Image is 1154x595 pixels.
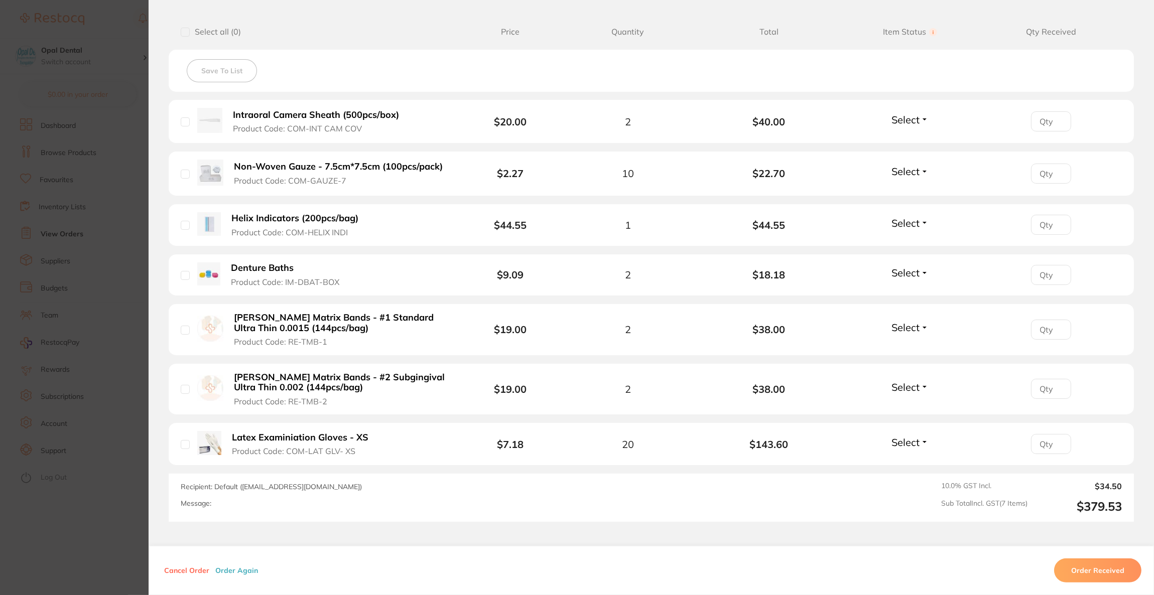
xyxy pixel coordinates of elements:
div: Message content [44,22,178,173]
img: Denture Baths [197,262,220,285]
button: Select [888,113,932,126]
b: $143.60 [698,438,839,450]
p: Message from Restocq, sent 1d ago [44,177,178,186]
b: Helix Indicators (200pcs/bag) [231,213,358,224]
span: 10.0 % GST Incl. [941,482,1028,491]
span: 2 [625,324,631,335]
span: Select [891,381,920,393]
span: Sub Total Incl. GST ( 7 Items) [941,499,1028,514]
span: Product Code: RE-TMB-1 [234,337,327,346]
button: Save To List [187,59,257,82]
output: $34.50 [1036,482,1122,491]
span: Recipient: Default ( [EMAIL_ADDRESS][DOMAIN_NAME] ) [181,482,362,491]
button: Intraoral Camera Sheath (500pcs/box) Product Code: COM-INT CAM COV [230,109,409,134]
b: $19.00 [494,383,527,395]
b: $22.70 [698,168,839,179]
button: Helix Indicators (200pcs/bag) Product Code: COM-HELIX INDI [228,213,370,237]
span: Select [891,165,920,178]
b: $7.18 [497,438,524,451]
span: 2 [625,383,631,395]
img: Intraoral Camera Sheath (500pcs/box) [197,108,222,133]
input: Qty [1031,164,1071,184]
span: Product Code: RE-TMB-2 [234,397,327,406]
button: Order Again [212,566,261,575]
b: Intraoral Camera Sheath (500pcs/box) [233,110,399,120]
div: Hi [PERSON_NAME], Starting [DATE], we’re making some updates to our product offerings on the Rest... [44,22,178,101]
span: Product Code: COM-GAUZE-7 [234,176,346,185]
label: Message: [181,499,211,508]
b: $38.00 [698,324,839,335]
b: $20.00 [494,115,527,128]
span: 1 [625,219,631,231]
button: Cancel Order [161,566,212,575]
div: Simply reply to this message and we’ll be in touch to guide you through these next steps. We are ... [44,160,178,219]
span: Select [891,217,920,229]
button: Latex Examiniation Gloves - XS Product Code: COM-LAT GLV- XS [229,432,379,457]
output: $379.53 [1036,499,1122,514]
img: Tofflemire Matrix Bands - #2 Subgingival Ultra Thin 0.002 (144pcs/bag) [197,375,223,401]
button: Select [888,436,932,449]
span: Quantity [557,27,698,37]
button: Select [888,266,932,279]
button: [PERSON_NAME] Matrix Bands - #1 Standard Ultra Thin 0.0015 (144pcs/bag) Product Code: RE-TMB-1 [231,312,448,347]
button: Non-Woven Gauze - 7.5cm*7.5cm (100pcs/pack) Product Code: COM-GAUZE-7 [231,161,448,186]
span: Product Code: IM-DBAT-BOX [231,277,339,286]
b: $19.00 [494,323,527,336]
input: Qty [1031,320,1071,340]
span: Select [891,436,920,449]
span: 20 [622,438,634,450]
img: Profile image for Restocq [23,25,39,41]
span: Total [698,27,839,37]
span: Product Code: COM-INT CAM COV [233,124,362,133]
span: Product Code: COM-LAT GLV- XS [232,447,355,456]
span: 2 [625,116,631,127]
span: Select [891,321,920,334]
span: 10 [622,168,634,179]
b: $9.09 [497,268,524,281]
b: Denture Baths [231,263,294,273]
b: $44.55 [698,219,839,231]
span: Item Status [840,27,981,37]
b: $2.27 [497,167,524,180]
button: [PERSON_NAME] Matrix Bands - #2 Subgingival Ultra Thin 0.002 (144pcs/bag) Product Code: RE-TMB-2 [231,372,448,407]
b: Non-Woven Gauze - 7.5cm*7.5cm (100pcs/pack) [234,162,443,172]
span: Select [891,266,920,279]
b: $44.55 [494,219,527,231]
input: Qty [1031,215,1071,235]
button: Select [888,165,932,178]
input: Qty [1031,434,1071,454]
span: Select [891,113,920,126]
span: 2 [625,269,631,280]
button: Select [888,217,932,229]
span: Product Code: COM-HELIX INDI [231,228,348,237]
b: [PERSON_NAME] Matrix Bands - #1 Standard Ultra Thin 0.0015 (144pcs/bag) [234,313,445,333]
span: Qty Received [981,27,1122,37]
b: [PERSON_NAME] Matrix Bands - #2 Subgingival Ultra Thin 0.002 (144pcs/bag) [234,372,445,393]
b: Latex Examiniation Gloves - XS [232,432,368,443]
b: $38.00 [698,383,839,395]
div: We’re committed to ensuring a smooth transition for you! Our team is standing by to help you with... [44,106,178,155]
button: Denture Baths Product Code: IM-DBAT-BOX [228,262,351,287]
img: Latex Examiniation Gloves - XS [197,431,221,455]
img: Tofflemire Matrix Bands - #1 Standard Ultra Thin 0.0015 (144pcs/bag) [197,316,223,342]
b: $18.18 [698,269,839,280]
div: message notification from Restocq, 1d ago. Hi Connie, Starting 11 August, we’re making some updat... [15,16,186,192]
button: Order Received [1054,558,1141,582]
b: $40.00 [698,116,839,127]
span: Price [463,27,558,37]
button: Select [888,321,932,334]
input: Qty [1031,265,1071,285]
button: Select [888,381,932,393]
input: Qty [1031,111,1071,131]
input: Qty [1031,379,1071,399]
img: Non-Woven Gauze - 7.5cm*7.5cm (100pcs/pack) [197,160,223,186]
img: Helix Indicators (200pcs/bag) [197,212,221,236]
span: Select all ( 0 ) [190,27,241,37]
